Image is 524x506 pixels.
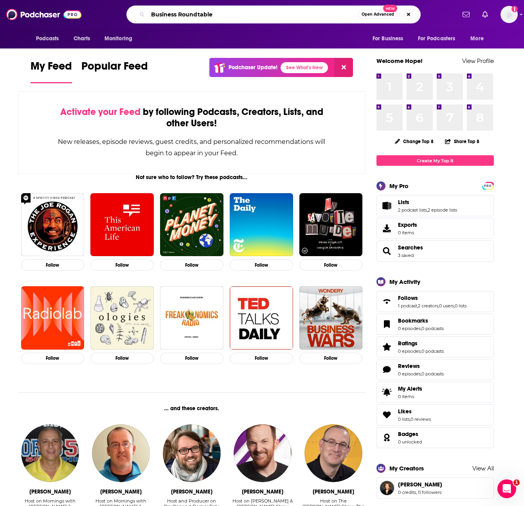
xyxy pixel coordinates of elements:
[398,481,442,488] span: Kathleen Lucente
[497,479,516,498] iframe: Intercom live chat
[398,230,417,235] span: 0 items
[376,427,494,448] span: Badges
[465,31,493,46] button: open menu
[428,207,457,213] a: 2 episode lists
[379,364,395,375] a: Reviews
[472,465,494,472] a: View All
[376,240,494,262] span: Searches
[383,5,397,12] span: New
[299,259,363,271] button: Follow
[230,353,293,364] button: Follow
[299,286,363,350] img: Business Wars
[313,488,354,495] div: Kevin Sheehan
[90,353,154,364] button: Follow
[376,336,494,357] span: Ratings
[398,340,418,347] span: Ratings
[421,371,444,377] a: 0 podcasts
[104,33,132,44] span: Monitoring
[398,362,444,370] a: Reviews
[390,136,439,146] button: Change Top 8
[100,488,142,495] div: Eli Savoie
[160,353,223,364] button: Follow
[459,8,473,21] a: Show notifications dropdown
[398,199,457,206] a: Lists
[18,174,366,181] div: Not sure who to follow? Try these podcasts...
[379,341,395,352] a: Ratings
[445,134,480,149] button: Share Top 8
[501,6,518,23] button: Show profile menu
[373,33,403,44] span: For Business
[398,317,444,324] a: Bookmarks
[299,353,363,364] button: Follow
[376,218,494,239] a: Exports
[230,286,293,350] img: TED Talks Daily
[6,7,81,22] a: Podchaser - Follow, Share and Rate Podcasts
[513,479,520,486] span: 1
[483,183,493,188] a: PRO
[501,6,518,23] img: User Profile
[470,33,484,44] span: More
[379,387,395,398] span: My Alerts
[90,193,154,257] img: This American Life
[398,408,412,415] span: Likes
[21,424,79,482] img: Greg Gaston
[379,246,395,257] a: Searches
[389,465,424,472] div: My Creators
[31,59,72,77] span: My Feed
[421,326,444,331] a: 0 podcasts
[74,33,90,44] span: Charts
[376,359,494,380] span: Reviews
[398,362,420,370] span: Reviews
[304,424,362,482] img: Kevin Sheehan
[362,13,394,16] span: Open Advanced
[376,291,494,312] span: Follows
[242,488,283,495] div: Ben Davis
[92,424,150,482] img: Eli Savoie
[398,294,466,301] a: Follows
[376,314,494,335] span: Bookmarks
[171,488,212,495] div: Bret Fisher
[389,182,409,190] div: My Pro
[418,303,438,309] a: 2 creators
[379,200,395,211] a: Lists
[398,199,409,206] span: Lists
[421,371,421,377] span: ,
[398,207,427,213] a: 2 podcast lists
[421,326,421,331] span: ,
[81,59,148,77] span: Popular Feed
[398,385,422,392] span: My Alerts
[376,155,494,166] a: Create My Top 8
[398,490,442,495] span: 0 credits, 0 followers
[31,31,69,46] button: open menu
[160,286,223,350] img: Freakonomics Radio
[21,193,85,257] a: The Joe Rogan Experience
[81,59,148,83] a: Popular Feed
[410,416,411,422] span: ,
[398,481,442,488] span: [PERSON_NAME]
[398,253,414,258] a: 3 saved
[299,193,363,257] img: My Favorite Murder with Karen Kilgariff and Georgia Hardstark
[58,136,326,159] div: New releases, episode reviews, guest credits, and personalized recommendations will begin to appe...
[398,294,418,301] span: Follows
[417,303,418,309] span: ,
[376,404,494,425] span: Likes
[90,259,154,271] button: Follow
[421,348,444,354] a: 0 podcasts
[438,303,439,309] span: ,
[455,303,466,309] a: 0 lists
[411,416,431,422] a: 0 reviews
[234,424,292,482] img: Ben Davis
[29,488,71,495] div: Greg Gaston
[163,424,221,482] a: Bret Fisher
[21,259,85,271] button: Follow
[21,286,85,350] img: Radiolab
[376,57,423,65] a: Welcome Hope!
